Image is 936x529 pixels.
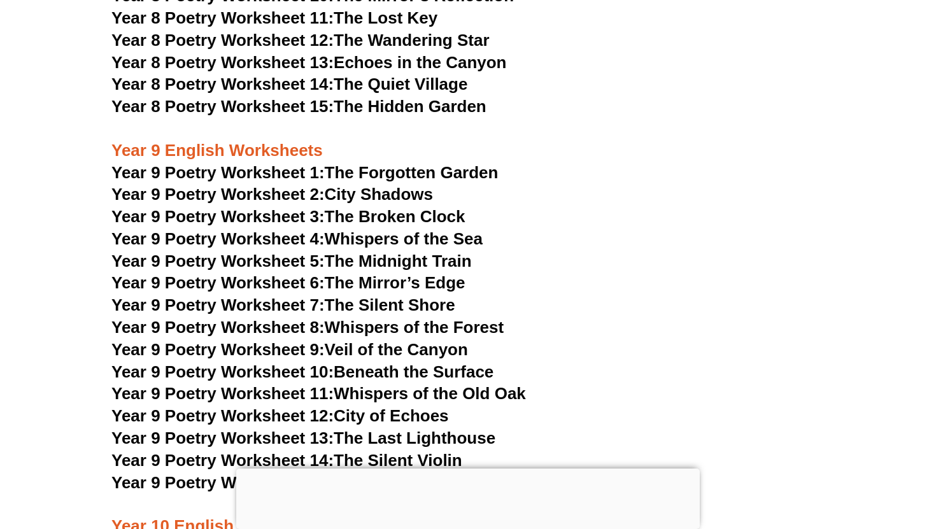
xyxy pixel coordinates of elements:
span: Year 9 Poetry Worksheet 9: [111,340,325,359]
a: Year 9 Poetry Worksheet 9:Veil of the Canyon [111,340,468,359]
span: Year 9 Poetry Worksheet 13: [111,428,334,448]
a: Year 9 Poetry Worksheet 2:City Shadows [111,185,433,204]
a: Year 9 Poetry Worksheet 15:The Forgotten Carousel [111,473,520,492]
span: Year 9 Poetry Worksheet 2: [111,185,325,204]
iframe: Advertisement [236,469,700,526]
a: Year 9 Poetry Worksheet 10:Beneath the Surface [111,362,493,381]
a: Year 9 Poetry Worksheet 12:City of Echoes [111,406,449,425]
span: Year 9 Poetry Worksheet 15: [111,473,334,492]
h3: Year 9 English Worksheets [111,118,825,162]
span: Year 9 Poetry Worksheet 8: [111,318,325,337]
span: Year 9 Poetry Worksheet 14: [111,451,334,470]
a: Year 9 Poetry Worksheet 14:The Silent Violin [111,451,462,470]
a: Year 8 Poetry Worksheet 12:The Wandering Star [111,31,490,50]
span: Year 9 Poetry Worksheet 11: [111,384,334,403]
span: Year 9 Poetry Worksheet 6: [111,273,325,292]
a: Year 8 Poetry Worksheet 13:Echoes in the Canyon [111,53,507,72]
a: Year 8 Poetry Worksheet 15:The Hidden Garden [111,97,486,116]
a: Year 8 Poetry Worksheet 11:The Lost Key [111,8,437,27]
span: Year 8 Poetry Worksheet 13: [111,53,334,72]
a: Year 9 Poetry Worksheet 1:The Forgotten Garden [111,163,498,182]
span: Year 9 Poetry Worksheet 7: [111,295,325,314]
span: Year 9 Poetry Worksheet 12: [111,406,334,425]
span: Year 9 Poetry Worksheet 5: [111,251,325,271]
span: Year 9 Poetry Worksheet 10: [111,362,334,381]
a: Year 9 Poetry Worksheet 4:Whispers of the Sea [111,229,483,248]
iframe: Chat Widget [718,385,936,529]
span: Year 8 Poetry Worksheet 15: [111,97,334,116]
a: Year 9 Poetry Worksheet 7:The Silent Shore [111,295,455,314]
span: Year 8 Poetry Worksheet 14: [111,74,334,94]
span: Year 9 Poetry Worksheet 4: [111,229,325,248]
a: Year 9 Poetry Worksheet 3:The Broken Clock [111,207,465,226]
a: Year 9 Poetry Worksheet 13:The Last Lighthouse [111,428,495,448]
a: Year 8 Poetry Worksheet 14:The Quiet Village [111,74,467,94]
span: Year 9 Poetry Worksheet 3: [111,207,325,226]
span: Year 8 Poetry Worksheet 11: [111,8,334,27]
a: Year 9 Poetry Worksheet 5:The Midnight Train [111,251,472,271]
span: Year 9 Poetry Worksheet 1: [111,163,325,182]
span: Year 8 Poetry Worksheet 12: [111,31,334,50]
a: Year 9 Poetry Worksheet 11:Whispers of the Old Oak [111,384,526,403]
a: Year 9 Poetry Worksheet 6:The Mirror’s Edge [111,273,465,292]
a: Year 9 Poetry Worksheet 8:Whispers of the Forest [111,318,504,337]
